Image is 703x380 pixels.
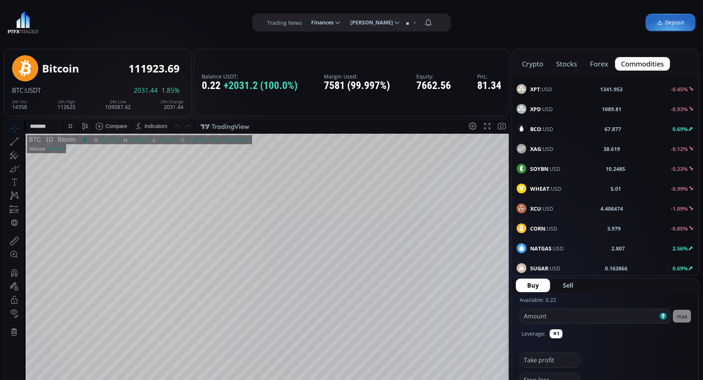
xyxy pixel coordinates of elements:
label: Leverage: [522,330,546,338]
b: XCU [530,205,541,212]
span: Deposit [657,19,684,27]
div: L [148,18,151,24]
a: Deposit [646,14,695,32]
div: 1y [38,302,44,308]
b: BCO [530,125,541,133]
button: Buy [516,279,550,292]
div:  [7,100,13,107]
label: Balance USDT: [202,74,298,79]
span: BTC [12,86,24,95]
b: SUGAR [530,265,548,272]
div: D [64,4,68,10]
b: -0.93% [671,106,688,113]
img: LOGO [8,11,39,34]
div: C [177,18,181,24]
span: :USD [530,145,553,153]
div: Volume [24,27,41,33]
b: 67.877 [605,125,621,133]
div: 7662.56 [416,80,451,92]
b: XPT [530,86,540,93]
div: 110345.42 [151,18,174,24]
div: 112625 [57,100,76,110]
button: ✕1 [550,329,562,338]
span: :USD [530,105,553,113]
span: :USD [530,125,553,133]
div: 24h Vol. [12,100,28,104]
div: Indicators [140,4,163,10]
b: SOYBN [530,165,548,172]
div: 5d [74,302,80,308]
div: Hide Drawings Toolbar [17,280,21,291]
div: O [89,18,94,24]
div: Toggle Percentage [465,298,475,312]
div: 1d [85,302,91,308]
div: Compare [101,4,123,10]
div: 14358 [12,100,28,110]
div: Bitcoin [48,17,71,24]
b: XAG [530,145,541,152]
b: -0.85% [671,225,688,232]
b: 0.69% [673,125,688,133]
div: Toggle Auto Scale [488,298,503,312]
b: XPD [530,106,541,113]
span: 2031.44 [134,87,158,94]
b: 1089.81 [602,105,621,113]
div: 24h Low [105,100,131,104]
button: 17:19:00 (UTC) [416,298,458,312]
div: log [478,302,485,308]
button: Sell [552,279,585,292]
button: commodities [615,57,670,71]
div: 112625.00 [123,18,146,24]
span: 1.85% [162,87,180,94]
div: Go to [101,298,113,312]
span: 17:19:00 (UTC) [419,302,455,308]
b: -1.09% [671,205,688,212]
b: 10.2485 [606,165,625,173]
div: Toggle Log Scale [475,298,488,312]
b: -0.99% [671,185,688,192]
div: 3m [49,302,56,308]
label: Equity: [416,74,451,79]
label: Available: 0.22 [520,296,556,303]
div: H [119,18,123,24]
button: crypto [516,57,549,71]
span: +2031.2 (100.0%) [224,80,298,92]
span: :USD [530,264,560,272]
span: :USD [530,244,564,252]
button: forex [584,57,614,71]
label: PnL: [477,74,501,79]
div: 0.22 [202,80,298,92]
span: Sell [563,281,573,290]
b: 5.01 [611,185,621,193]
b: -0.12% [671,145,688,152]
b: WHEAT [530,185,549,192]
div: 111923.69 [129,63,180,74]
div: auto [490,302,500,308]
div: 24h High [57,100,76,104]
span: :USD [530,185,561,193]
span: :USD [530,165,560,173]
div: +160.47 (+0.14%) [206,18,245,24]
span: :USD [530,225,557,232]
div: Market open [77,17,83,24]
div: 81.34 [477,80,501,92]
b: 1341.953 [600,85,623,93]
span: :USD [530,85,552,93]
div: 109587.42 [105,100,131,110]
div: 5y [27,302,33,308]
span: Finances [306,15,334,30]
div: 7581 (99.997%) [324,80,390,92]
button: stocks [550,57,583,71]
div: 1m [61,302,68,308]
span: Buy [527,281,539,290]
div: 111923.69 [181,18,204,24]
div: 111763.22 [94,18,117,24]
b: CORN [530,225,545,232]
b: 3.979 [607,225,621,232]
b: 2.56% [673,245,688,252]
b: 0.69% [673,265,688,272]
span: :USDT [24,86,41,95]
b: 38.619 [604,145,620,153]
label: Trading News [267,19,302,27]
